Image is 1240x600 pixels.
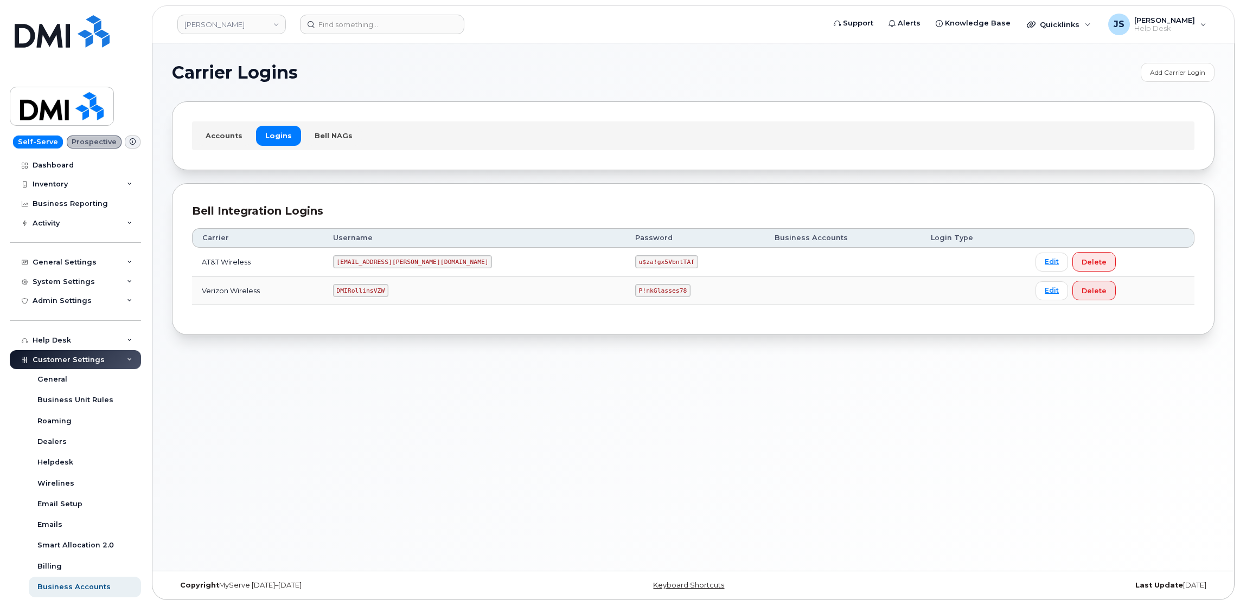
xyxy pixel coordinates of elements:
[1036,253,1068,272] a: Edit
[323,228,625,248] th: Username
[1141,63,1215,82] a: Add Carrier Login
[192,276,323,305] td: Verizon Wireless
[1082,286,1107,296] span: Delete
[192,203,1194,219] div: Bell Integration Logins
[172,581,520,590] div: MyServe [DATE]–[DATE]
[180,581,219,589] strong: Copyright
[653,581,724,589] a: Keyboard Shortcuts
[305,126,362,145] a: Bell NAGs
[1082,257,1107,267] span: Delete
[192,248,323,276] td: AT&T Wireless
[635,255,698,268] code: u$za!gx5VbntTAf
[921,228,1026,248] th: Login Type
[196,126,252,145] a: Accounts
[635,284,691,297] code: P!nkGlasses78
[1036,281,1068,300] a: Edit
[765,228,922,248] th: Business Accounts
[625,228,765,248] th: Password
[256,126,301,145] a: Logins
[1072,281,1116,300] button: Delete
[1135,581,1183,589] strong: Last Update
[333,255,493,268] code: [EMAIL_ADDRESS][PERSON_NAME][DOMAIN_NAME]
[867,581,1215,590] div: [DATE]
[172,64,298,81] span: Carrier Logins
[1072,252,1116,272] button: Delete
[192,228,323,248] th: Carrier
[333,284,388,297] code: DMIRollinsVZW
